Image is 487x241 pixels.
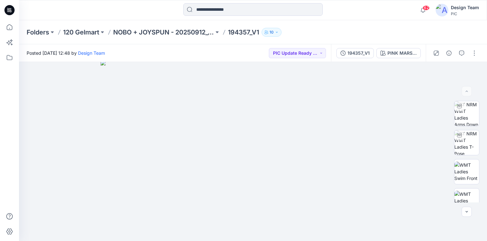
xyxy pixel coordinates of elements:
a: Design Team [78,50,105,56]
div: Design Team [451,4,479,11]
div: 194357_V1 [347,50,370,57]
div: PIC [451,11,479,16]
span: 62 [423,5,430,10]
button: 10 [262,28,282,37]
a: Folders [27,28,49,37]
img: WMT Ladies Swim Back [454,191,479,211]
button: Details [444,48,454,58]
button: 194357_V1 [336,48,374,58]
a: 120 Gelmart [63,28,99,37]
p: 10 [269,29,274,36]
div: PINK MARSHMALLOW [387,50,417,57]
img: TT NRM WMT Ladies Arms Down [454,101,479,126]
span: Posted [DATE] 12:48 by [27,50,105,56]
img: avatar [436,4,448,16]
img: TT NRM WMT Ladies T-Pose [454,130,479,155]
p: 194357_V1 [228,28,259,37]
a: NOBO + JOYSPUN - 20250912_120_GC [113,28,214,37]
button: PINK MARSHMALLOW [376,48,421,58]
img: WMT Ladies Swim Front [454,162,479,182]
